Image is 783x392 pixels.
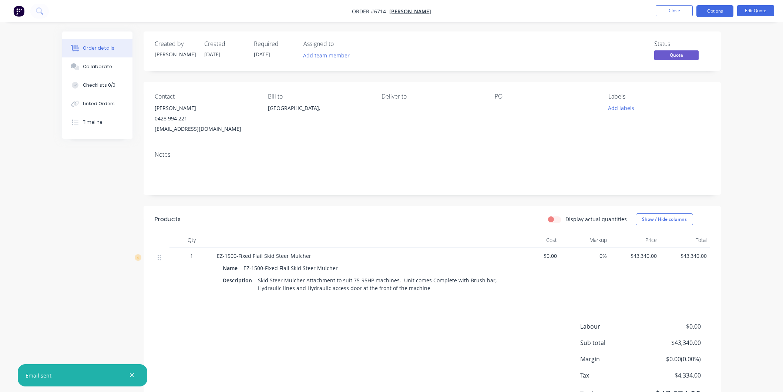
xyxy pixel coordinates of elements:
span: $0.00 ( 0.00 %) [646,355,701,363]
div: Skid Steer Mulcher Attachment to suit 75-95HP machines. Unit comes Complete with Brush bar, Hydra... [255,275,501,293]
label: Display actual quantities [565,215,627,223]
span: $0.00 [513,252,557,260]
span: $43,340.00 [663,252,707,260]
div: EZ-1500-Fixed Flail Skid Steer Mulcher [241,263,341,273]
div: Email sent [26,372,51,379]
div: Required [254,40,295,47]
button: Close [656,5,693,16]
span: [DATE] [254,51,270,58]
div: Assigned to [303,40,377,47]
span: Tax [580,371,646,380]
a: [PERSON_NAME] [389,8,431,15]
span: 1 [190,252,193,260]
div: Name [223,263,241,273]
div: Created by [155,40,195,47]
div: Status [654,40,710,47]
div: Timeline [83,119,103,126]
div: [PERSON_NAME] [155,50,195,58]
div: Order details [83,45,114,52]
div: Labels [608,93,710,100]
div: Qty [169,233,214,248]
span: EZ-1500-Fixed Flail Skid Steer Mulcher [217,252,311,259]
span: $4,334.00 [646,371,701,380]
button: Collaborate [62,57,132,76]
button: Options [696,5,733,17]
button: Timeline [62,113,132,132]
div: Contact [155,93,256,100]
div: Created [204,40,245,47]
div: [GEOGRAPHIC_DATA], [268,103,369,127]
div: [PERSON_NAME]0428 994 221[EMAIL_ADDRESS][DOMAIN_NAME] [155,103,256,134]
button: Edit Quote [737,5,774,16]
button: Checklists 0/0 [62,76,132,94]
div: Notes [155,151,710,158]
span: $0.00 [646,322,701,331]
div: [EMAIL_ADDRESS][DOMAIN_NAME] [155,124,256,134]
button: Add labels [604,103,638,113]
button: Add team member [299,50,354,60]
div: Price [610,233,660,248]
span: Quote [654,50,699,60]
img: Factory [13,6,24,17]
span: $43,340.00 [646,338,701,347]
span: Order #6714 - [352,8,389,15]
div: Description [223,275,255,286]
button: Order details [62,39,132,57]
div: Markup [560,233,610,248]
div: Linked Orders [83,100,115,107]
span: Sub total [580,338,646,347]
div: Total [660,233,710,248]
button: Add team member [303,50,354,60]
div: Products [155,215,181,224]
div: [PERSON_NAME] [155,103,256,113]
button: Quote [654,50,699,62]
div: 0428 994 221 [155,113,256,124]
button: Show / Hide columns [636,213,693,225]
span: 0% [563,252,607,260]
div: Checklists 0/0 [83,82,115,89]
span: $43,340.00 [613,252,657,260]
span: Margin [580,355,646,363]
div: PO [495,93,596,100]
button: Linked Orders [62,94,132,113]
span: Labour [580,322,646,331]
div: Collaborate [83,63,112,70]
div: Deliver to [382,93,483,100]
div: Cost [510,233,560,248]
span: [DATE] [204,51,221,58]
div: [GEOGRAPHIC_DATA], [268,103,369,113]
div: Bill to [268,93,369,100]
